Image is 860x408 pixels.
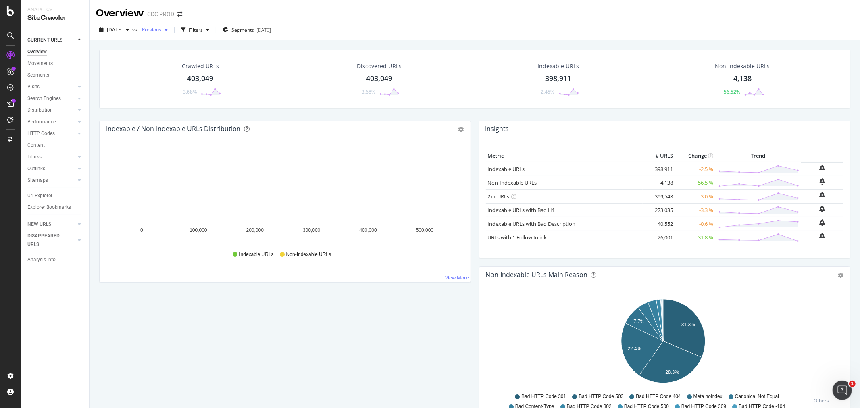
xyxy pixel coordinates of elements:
th: Metric [486,150,643,162]
svg: A chart. [486,296,840,389]
div: HTTP Codes [27,129,55,138]
div: bell-plus [820,233,825,239]
div: Discovered URLs [357,62,402,70]
a: DISAPPEARED URLS [27,232,75,249]
span: Bad HTTP Code 404 [636,393,681,400]
span: 2025 Aug. 29th [107,26,123,33]
div: -2.45% [539,88,555,95]
div: Others... [814,397,836,404]
div: bell-plus [820,165,825,171]
div: Filters [189,27,203,33]
a: View More [446,274,469,281]
text: 31.3% [681,322,695,327]
div: 4,138 [733,73,752,84]
a: Distribution [27,106,75,114]
div: -56.52% [722,88,740,95]
a: Indexable URLs with Bad H1 [488,206,555,214]
span: Non-Indexable URLs [286,251,331,258]
text: 200,000 [246,227,264,233]
h4: Insights [485,123,509,134]
div: 403,049 [366,73,392,84]
div: Movements [27,59,53,68]
svg: A chart. [106,150,460,244]
button: Filters [178,23,212,36]
div: Crawled URLs [182,62,219,70]
span: Canonical Not Equal [735,393,779,400]
div: 398,911 [545,73,571,84]
td: -31.8 % [675,231,715,244]
div: Non-Indexable URLs [715,62,770,70]
div: Overview [96,6,144,20]
a: Analysis Info [27,256,83,264]
div: Segments [27,71,49,79]
a: Visits [27,83,75,91]
div: Non-Indexable URLs Main Reason [486,271,588,279]
td: 4,138 [643,176,675,189]
a: URLs with 1 Follow Inlink [488,234,547,241]
a: Movements [27,59,83,68]
text: 7.7% [633,318,645,324]
td: 399,543 [643,189,675,203]
button: [DATE] [96,23,132,36]
text: 500,000 [416,227,434,233]
div: DISAPPEARED URLS [27,232,68,249]
div: SiteCrawler [27,13,83,23]
span: Previous [139,26,161,33]
a: 2xx URLs [488,193,510,200]
td: -2.5 % [675,162,715,176]
div: CDC PROD [147,10,174,18]
a: Performance [27,118,75,126]
text: 28.3% [665,369,679,375]
a: Indexable URLs with Bad Description [488,220,576,227]
td: -0.6 % [675,217,715,231]
a: Non-Indexable URLs [488,179,537,186]
a: Url Explorer [27,192,83,200]
th: # URLS [643,150,675,162]
span: vs [132,26,139,33]
a: Content [27,141,83,150]
div: Sitemaps [27,176,48,185]
div: -3.68% [181,88,197,95]
span: Indexable URLs [239,251,273,258]
iframe: Intercom live chat [833,381,852,400]
a: NEW URLS [27,220,75,229]
a: CURRENT URLS [27,36,75,44]
text: 22.4% [627,346,641,352]
span: 1 [849,381,856,387]
div: Performance [27,118,56,126]
span: Bad HTTP Code 503 [579,393,623,400]
div: bell-plus [820,206,825,212]
td: 40,552 [643,217,675,231]
div: 403,049 [187,73,213,84]
div: [DATE] [256,27,271,33]
a: Overview [27,48,83,56]
div: gear [838,273,843,278]
div: NEW URLS [27,220,51,229]
div: Outlinks [27,164,45,173]
div: Content [27,141,45,150]
div: -3.68% [360,88,375,95]
div: Analytics [27,6,83,13]
td: -56.5 % [675,176,715,189]
div: Overview [27,48,47,56]
text: 400,000 [359,227,377,233]
div: bell-plus [820,192,825,198]
div: Explorer Bookmarks [27,203,71,212]
a: Search Engines [27,94,75,103]
text: 300,000 [303,227,321,233]
th: Change [675,150,715,162]
td: 273,035 [643,203,675,217]
th: Trend [715,150,801,162]
div: Analysis Info [27,256,56,264]
text: 0 [140,227,143,233]
a: Segments [27,71,83,79]
div: Visits [27,83,40,91]
a: Sitemaps [27,176,75,185]
div: bell-plus [820,219,825,226]
span: Meta noindex [693,393,723,400]
td: 398,911 [643,162,675,176]
text: 100,000 [189,227,207,233]
a: Outlinks [27,164,75,173]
